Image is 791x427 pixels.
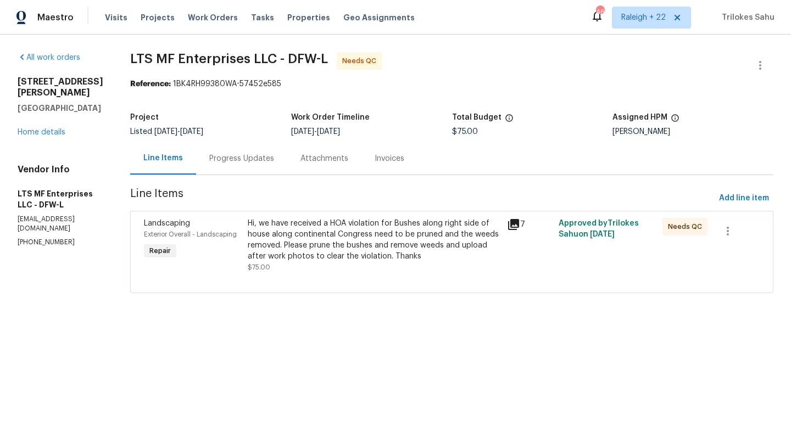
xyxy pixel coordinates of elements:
[18,238,104,247] p: [PHONE_NUMBER]
[291,128,340,136] span: -
[130,188,715,209] span: Line Items
[105,12,127,23] span: Visits
[612,128,773,136] div: [PERSON_NAME]
[291,114,370,121] h5: Work Order Timeline
[130,114,159,121] h5: Project
[188,12,238,23] span: Work Orders
[596,7,604,18] div: 460
[130,80,171,88] b: Reference:
[18,128,65,136] a: Home details
[144,231,237,238] span: Exterior Overall - Landscaping
[144,220,190,227] span: Landscaping
[209,153,274,164] div: Progress Updates
[143,153,183,164] div: Line Items
[248,218,500,262] div: Hi, we have received a HOA violation for Bushes along right side of house along continental Congr...
[452,128,478,136] span: $75.00
[37,12,74,23] span: Maestro
[300,153,348,164] div: Attachments
[559,220,639,238] span: Approved by Trilokes Sahu on
[317,128,340,136] span: [DATE]
[18,54,80,61] a: All work orders
[671,114,679,128] span: The hpm assigned to this work order.
[145,245,175,256] span: Repair
[154,128,203,136] span: -
[18,215,104,233] p: [EMAIL_ADDRESS][DOMAIN_NAME]
[375,153,404,164] div: Invoices
[343,12,415,23] span: Geo Assignments
[130,128,203,136] span: Listed
[18,164,104,175] h4: Vendor Info
[130,52,328,65] span: LTS MF Enterprises LLC - DFW-L
[180,128,203,136] span: [DATE]
[248,264,270,271] span: $75.00
[141,12,175,23] span: Projects
[154,128,177,136] span: [DATE]
[719,192,769,205] span: Add line item
[291,128,314,136] span: [DATE]
[590,231,615,238] span: [DATE]
[717,12,775,23] span: Trilokes Sahu
[621,12,666,23] span: Raleigh + 22
[507,218,552,231] div: 7
[18,76,104,98] h2: [STREET_ADDRESS][PERSON_NAME]
[715,188,773,209] button: Add line item
[342,55,381,66] span: Needs QC
[18,103,104,114] h5: [GEOGRAPHIC_DATA]
[668,221,706,232] span: Needs QC
[612,114,667,121] h5: Assigned HPM
[287,12,330,23] span: Properties
[505,114,514,128] span: The total cost of line items that have been proposed by Opendoor. This sum includes line items th...
[18,188,104,210] h5: LTS MF Enterprises LLC - DFW-L
[251,14,274,21] span: Tasks
[130,78,773,89] div: 1BK4RH99380WA-57452e585
[452,114,502,121] h5: Total Budget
